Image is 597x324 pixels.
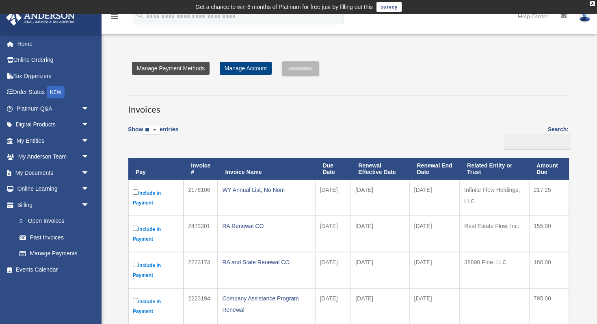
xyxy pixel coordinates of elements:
[3,57,24,66] button: Log in
[133,226,138,231] input: Include in Payment
[6,181,102,197] a: Online Learningarrow_drop_down
[133,262,138,267] input: Include in Payment
[351,216,409,252] td: [DATE]
[410,252,460,288] td: [DATE]
[590,1,595,6] div: close
[6,149,102,165] a: My Anderson Teamarrow_drop_down
[6,117,102,133] a: Digital Productsarrow_drop_down
[81,165,97,181] span: arrow_drop_down
[81,100,97,117] span: arrow_drop_down
[81,149,97,165] span: arrow_drop_down
[6,197,97,213] a: Billingarrow_drop_down
[47,86,65,98] div: NEW
[110,14,119,21] a: menu
[11,246,97,262] a: Manage Payments
[133,298,138,303] input: Include in Payment
[3,3,59,13] img: logo
[579,10,591,22] img: User Pic
[4,10,77,26] img: Anderson Advisors Platinum Portal
[410,180,460,216] td: [DATE]
[184,180,218,216] td: 2178106
[315,158,351,180] th: Due Date: activate to sort column ascending
[460,216,529,252] td: Real Estate Flow, Inc.
[410,216,460,252] td: [DATE]
[351,252,409,288] td: [DATE]
[529,180,569,216] td: 217.25
[529,252,569,288] td: 180.00
[501,124,569,150] label: Search:
[136,11,145,20] i: search
[128,158,184,180] th: Pay: activate to sort column descending
[184,158,218,180] th: Invoice #: activate to sort column ascending
[460,252,529,288] td: 38890 Pine, LLC
[351,158,409,180] th: Renewal Effective Date: activate to sort column ascending
[3,43,85,57] div: You will be redirected to our universal log in page.
[81,181,97,198] span: arrow_drop_down
[6,52,102,68] a: Online Ordering
[11,229,97,246] a: Past Invoices
[529,216,569,252] td: 155.00
[81,133,97,149] span: arrow_drop_down
[128,96,569,116] h3: Invoices
[6,165,102,181] a: My Documentsarrow_drop_down
[529,158,569,180] th: Amount Due: activate to sort column ascending
[3,58,24,65] a: Log in
[222,257,311,268] div: RA and State Renewal CO
[133,188,179,208] label: Include in Payment
[222,184,311,196] div: WY Annual List, No Nom
[24,216,28,226] span: $
[6,84,102,101] a: Order StatusNEW
[376,2,402,12] a: survey
[6,261,102,278] a: Events Calendar
[6,133,102,149] a: My Entitiesarrow_drop_down
[218,158,315,180] th: Invoice Name: activate to sort column ascending
[184,252,218,288] td: 2223174
[504,134,571,150] input: Search:
[184,216,218,252] td: 2473301
[6,36,102,52] a: Home
[143,126,160,135] select: Showentries
[110,11,119,21] i: menu
[3,35,85,43] div: Hello! Please Log In
[11,213,93,230] a: $Open Invoices
[222,293,311,315] div: Company Assistance Program Renewal
[132,62,210,75] a: Manage Payment Methods
[315,216,351,252] td: [DATE]
[460,158,529,180] th: Related Entity or Trust: activate to sort column ascending
[133,189,138,195] input: Include in Payment
[128,124,178,143] label: Show entries
[81,197,97,213] span: arrow_drop_down
[6,68,102,84] a: Tax Organizers
[351,180,409,216] td: [DATE]
[315,252,351,288] td: [DATE]
[410,158,460,180] th: Renewal End Date: activate to sort column ascending
[220,62,272,75] a: Manage Account
[460,180,529,216] td: Infinite Flow Holdings, LLC
[133,260,179,280] label: Include in Payment
[6,100,102,117] a: Platinum Q&Aarrow_drop_down
[133,224,179,244] label: Include in Payment
[315,180,351,216] td: [DATE]
[81,117,97,133] span: arrow_drop_down
[195,2,373,12] div: Get a chance to win 6 months of Platinum for free just by filling out this
[222,220,311,232] div: RA Renewal CO
[133,296,179,316] label: Include in Payment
